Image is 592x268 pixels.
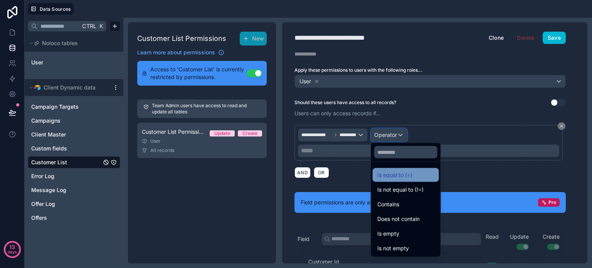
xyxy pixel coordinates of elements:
span: Does not contain [377,214,420,224]
span: Is not empty [377,244,409,253]
span: Is equal to (=) [377,170,412,180]
span: Is not equal to (!=) [377,185,424,194]
span: Contains [377,200,399,209]
span: Is empty [377,229,399,238]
